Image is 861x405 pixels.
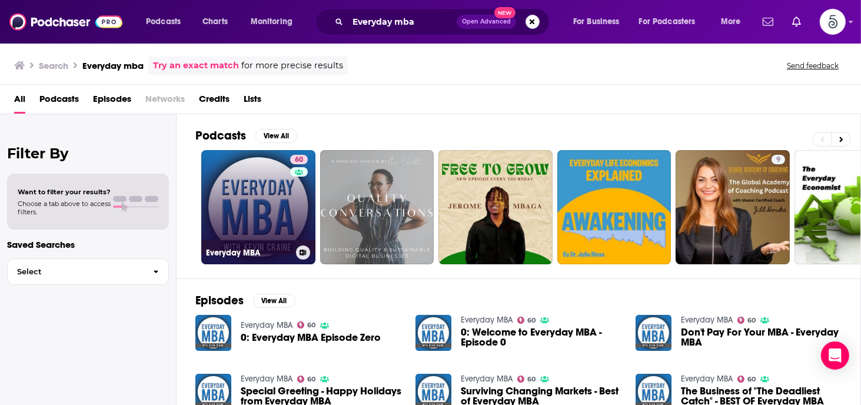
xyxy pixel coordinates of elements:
a: Charts [195,12,235,31]
span: For Podcasters [639,14,696,30]
a: Podcasts [39,89,79,114]
a: 60 [737,376,756,383]
a: 0: Everyday MBA Episode Zero [241,333,381,343]
button: Open AdvancedNew [457,15,516,29]
span: Networks [145,89,185,114]
span: Monitoring [251,14,292,30]
span: 60 [747,377,756,382]
h3: Search [39,60,68,71]
span: Open Advanced [462,19,511,25]
span: 60 [307,323,315,328]
a: 60 [297,321,316,328]
button: Select [7,258,169,285]
span: Select [8,268,144,275]
span: More [721,14,741,30]
p: Saved Searches [7,239,169,250]
a: Show notifications dropdown [758,12,778,32]
span: 60 [527,318,536,323]
a: Try an exact match [153,59,239,72]
button: View All [255,129,298,143]
a: 60 [297,376,316,383]
span: 60 [295,154,303,166]
a: 9 [676,150,790,264]
a: Episodes [93,89,131,114]
span: Charts [202,14,228,30]
a: PodcastsView All [195,128,298,143]
a: 60 [517,317,536,324]
img: User Profile [820,9,846,35]
img: 0: Welcome to Everyday MBA - Episode 0 [415,315,451,351]
a: 0: Welcome to Everyday MBA - Episode 0 [461,327,621,347]
a: All [14,89,25,114]
button: Show profile menu [820,9,846,35]
button: open menu [242,12,308,31]
a: 60Everyday MBA [201,150,315,264]
span: Logged in as Spiral5-G2 [820,9,846,35]
a: Everyday MBA [241,320,292,330]
h2: Filter By [7,145,169,162]
button: open menu [565,12,634,31]
button: open menu [631,12,713,31]
span: 60 [307,377,315,382]
a: Credits [199,89,230,114]
a: EpisodesView All [195,293,295,308]
a: Everyday MBA [681,374,733,384]
div: Open Intercom Messenger [821,341,849,370]
h2: Episodes [195,293,244,308]
a: 60 [737,317,756,324]
a: Everyday MBA [461,374,513,384]
span: for more precise results [241,59,343,72]
h3: Everyday mba [82,60,144,71]
div: Search podcasts, credits, & more... [327,8,561,35]
img: 0: Everyday MBA Episode Zero [195,315,231,351]
span: Want to filter your results? [18,188,111,196]
span: For Business [573,14,620,30]
a: Everyday MBA [461,315,513,325]
button: Send feedback [783,61,842,71]
img: Don't Pay For Your MBA - Everyday MBA [636,315,671,351]
a: Everyday MBA [241,374,292,384]
a: Everyday MBA [681,315,733,325]
button: open menu [138,12,196,31]
a: Don't Pay For Your MBA - Everyday MBA [681,327,842,347]
a: Show notifications dropdown [787,12,806,32]
span: Choose a tab above to access filters. [18,200,111,216]
a: 60 [517,376,536,383]
span: New [494,7,516,18]
h3: Everyday MBA [206,248,291,258]
span: Podcasts [146,14,181,30]
span: 60 [527,377,536,382]
img: Podchaser - Follow, Share and Rate Podcasts [9,11,122,33]
a: Lists [244,89,261,114]
button: open menu [713,12,756,31]
input: Search podcasts, credits, & more... [348,12,457,31]
a: 60 [290,155,308,164]
button: View All [253,294,295,308]
h2: Podcasts [195,128,246,143]
a: 9 [772,155,785,164]
span: 9 [776,154,780,166]
span: 60 [747,318,756,323]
